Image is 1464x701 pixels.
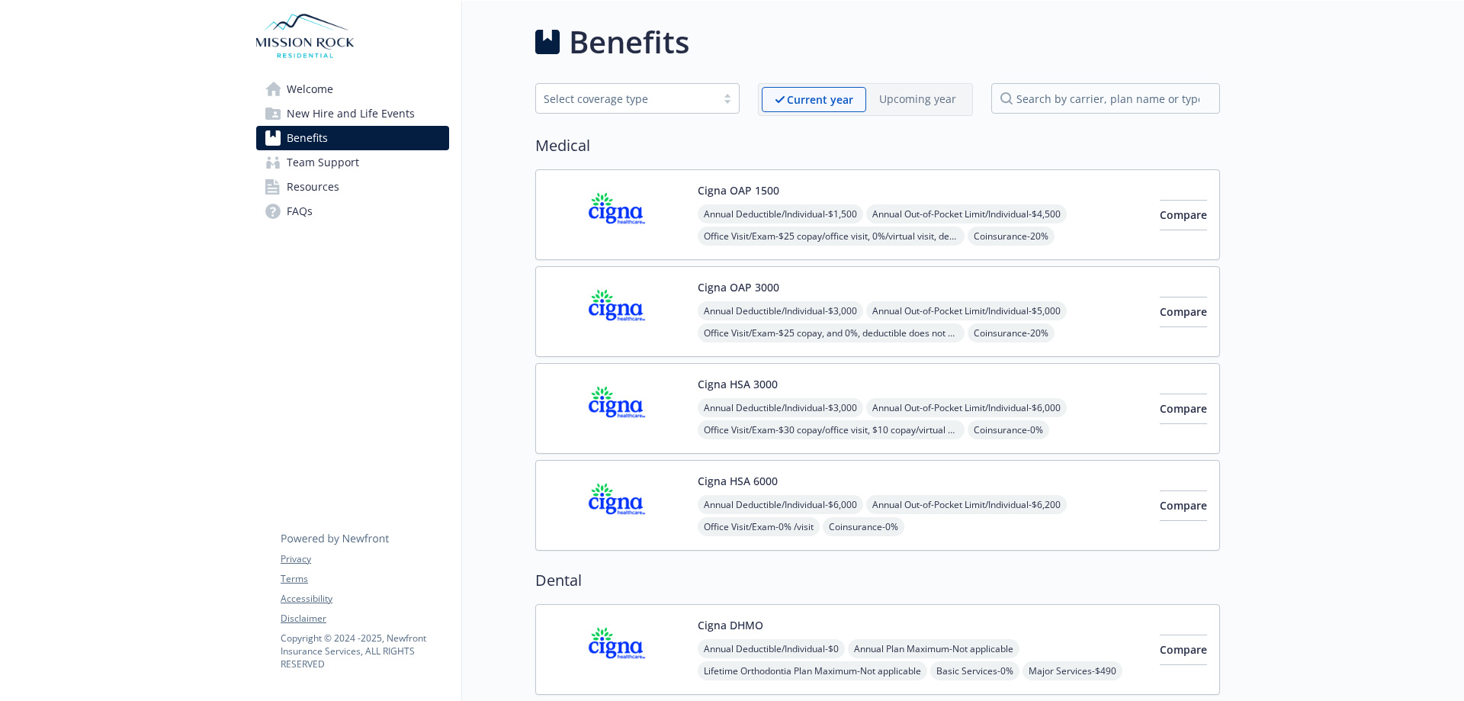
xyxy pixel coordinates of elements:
[535,569,1220,592] h2: Dental
[1160,394,1207,424] button: Compare
[287,101,415,126] span: New Hire and Life Events
[256,175,449,199] a: Resources
[787,92,853,108] p: Current year
[281,592,448,606] a: Accessibility
[866,301,1067,320] span: Annual Out-of-Pocket Limit/Individual - $5,000
[1023,661,1122,680] span: Major Services - $490
[968,227,1055,246] span: Coinsurance - 20%
[1160,642,1207,657] span: Compare
[866,204,1067,223] span: Annual Out-of-Pocket Limit/Individual - $4,500
[698,495,863,514] span: Annual Deductible/Individual - $6,000
[1160,401,1207,416] span: Compare
[548,617,685,682] img: CIGNA carrier logo
[698,301,863,320] span: Annual Deductible/Individual - $3,000
[698,517,820,536] span: Office Visit/Exam - 0% /visit
[287,150,359,175] span: Team Support
[1160,635,1207,665] button: Compare
[698,279,779,295] button: Cigna OAP 3000
[1160,200,1207,230] button: Compare
[535,134,1220,157] h2: Medical
[866,87,969,112] span: Upcoming year
[548,473,685,538] img: CIGNA carrier logo
[698,420,965,439] span: Office Visit/Exam - $30 copay/office visit, $10 copay/virtual visit
[1160,304,1207,319] span: Compare
[866,495,1067,514] span: Annual Out-of-Pocket Limit/Individual - $6,200
[968,323,1055,342] span: Coinsurance - 20%
[281,632,448,670] p: Copyright © 2024 - 2025 , Newfront Insurance Services, ALL RIGHTS RESERVED
[930,661,1019,680] span: Basic Services - 0%
[823,517,904,536] span: Coinsurance - 0%
[548,182,685,247] img: CIGNA carrier logo
[968,420,1049,439] span: Coinsurance - 0%
[698,639,845,658] span: Annual Deductible/Individual - $0
[256,77,449,101] a: Welcome
[544,91,708,107] div: Select coverage type
[698,227,965,246] span: Office Visit/Exam - $25 copay/office visit, 0%/virtual visit, deductible does not apply
[698,182,779,198] button: Cigna OAP 1500
[1160,490,1207,521] button: Compare
[1160,498,1207,513] span: Compare
[1160,297,1207,327] button: Compare
[698,473,778,489] button: Cigna HSA 6000
[866,398,1067,417] span: Annual Out-of-Pocket Limit/Individual - $6,000
[698,376,778,392] button: Cigna HSA 3000
[287,77,333,101] span: Welcome
[287,199,313,223] span: FAQs
[281,612,448,625] a: Disclaimer
[256,199,449,223] a: FAQs
[698,323,965,342] span: Office Visit/Exam - $25 copay, and 0%, deductible does not apply
[698,398,863,417] span: Annual Deductible/Individual - $3,000
[281,552,448,566] a: Privacy
[698,617,763,633] button: Cigna DHMO
[991,83,1220,114] input: search by carrier, plan name or type
[1160,207,1207,222] span: Compare
[548,376,685,441] img: CIGNA carrier logo
[281,572,448,586] a: Terms
[879,91,956,107] p: Upcoming year
[548,279,685,344] img: CIGNA carrier logo
[287,175,339,199] span: Resources
[256,101,449,126] a: New Hire and Life Events
[848,639,1019,658] span: Annual Plan Maximum - Not applicable
[569,19,689,65] h1: Benefits
[287,126,328,150] span: Benefits
[698,661,927,680] span: Lifetime Orthodontia Plan Maximum - Not applicable
[256,150,449,175] a: Team Support
[256,126,449,150] a: Benefits
[698,204,863,223] span: Annual Deductible/Individual - $1,500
